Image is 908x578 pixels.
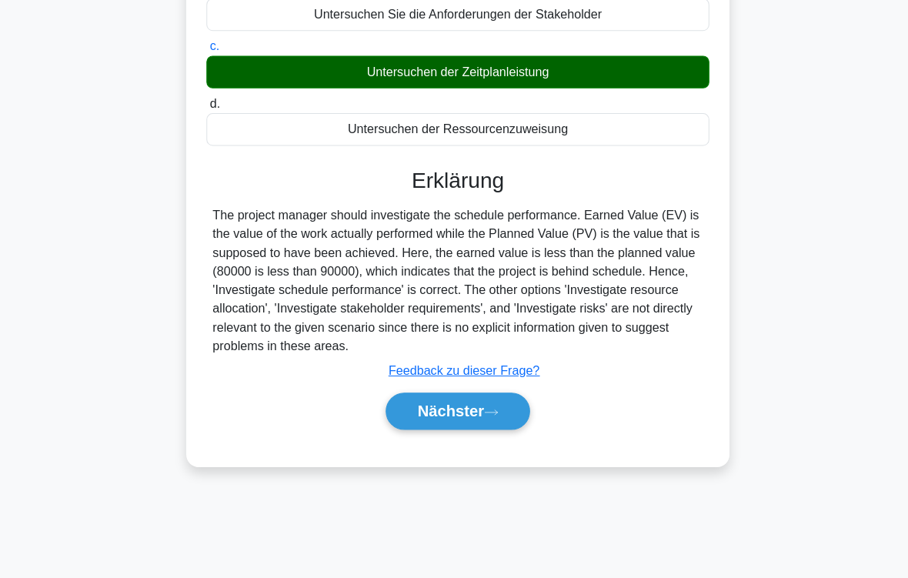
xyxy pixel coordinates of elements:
[214,171,694,196] h3: Erklärung
[386,366,536,379] a: Feedback zu dieser Frage?
[205,60,703,92] div: Untersuchen der Zeitplanleistung
[414,404,480,421] font: Nächster
[205,3,703,35] div: Untersuchen Sie die Anforderungen der Stakeholder
[205,117,703,149] div: Untersuchen der Ressourcenzuweisung
[382,394,526,431] button: Nächster
[211,209,697,357] div: The project manager should investigate the schedule performance. Earned Value (EV) is the value o...
[208,101,218,114] span: d.
[208,44,217,57] span: c.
